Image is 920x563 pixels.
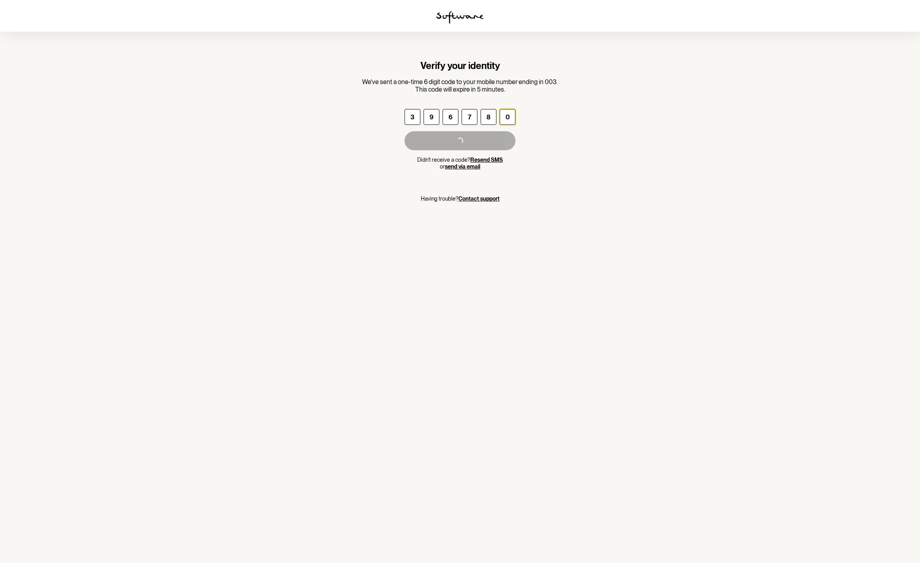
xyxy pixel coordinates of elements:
[362,86,558,93] p: This code will expire in 5 minutes.
[445,163,480,170] button: send via email
[362,60,558,72] h1: Verify your identity
[436,11,484,24] img: software logo
[421,195,500,202] p: Having trouble?
[470,157,503,163] button: Resend SMS
[405,157,515,163] p: Didn't receive a code?
[362,78,558,86] p: We've sent a one-time 6 digit code to your mobile number ending in 003.
[405,163,515,170] p: or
